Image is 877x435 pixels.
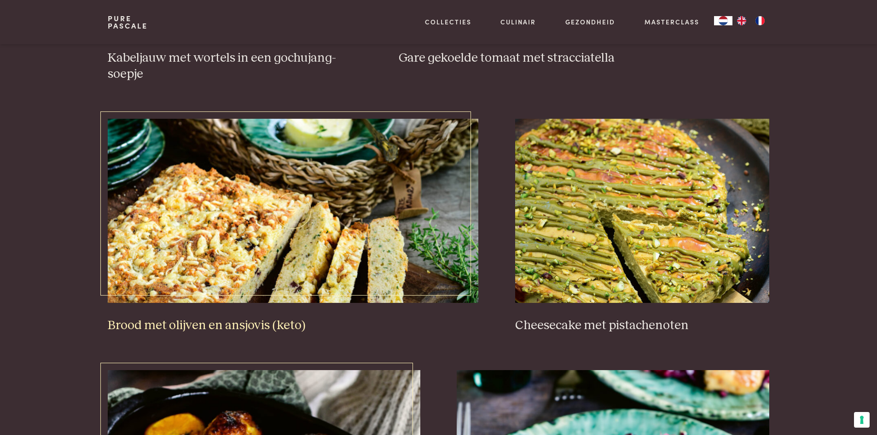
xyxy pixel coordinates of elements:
h3: Kabeljauw met wortels in een gochujang-soepje [108,50,362,82]
a: FR [751,16,769,25]
h3: Brood met olijven en ansjovis (keto) [108,318,478,334]
a: Collecties [425,17,471,27]
ul: Language list [732,16,769,25]
aside: Language selected: Nederlands [714,16,769,25]
a: NL [714,16,732,25]
a: Gezondheid [565,17,615,27]
a: PurePascale [108,15,148,29]
h3: Gare gekoelde tomaat met stracciatella [399,50,769,66]
button: Uw voorkeuren voor toestemming voor trackingtechnologieën [854,412,870,428]
a: Culinair [500,17,536,27]
a: Brood met olijven en ansjovis (keto) Brood met olijven en ansjovis (keto) [108,119,478,333]
a: Masterclass [645,17,699,27]
a: EN [732,16,751,25]
div: Language [714,16,732,25]
img: Brood met olijven en ansjovis (keto) [108,119,478,303]
a: Cheesecake met pistachenoten Cheesecake met pistachenoten [515,119,769,333]
h3: Cheesecake met pistachenoten [515,318,769,334]
img: Cheesecake met pistachenoten [515,119,769,303]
